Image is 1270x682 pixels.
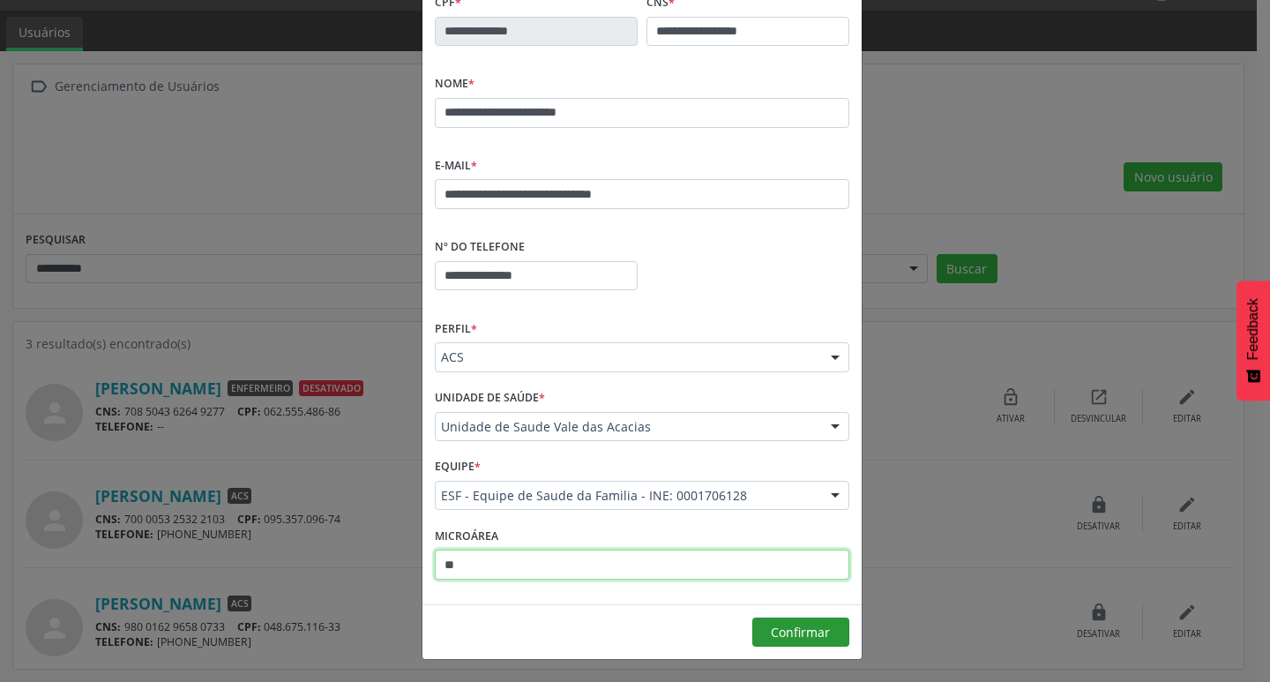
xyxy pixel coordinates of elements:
[435,234,525,261] label: Nº do Telefone
[771,624,830,641] span: Confirmar
[752,618,849,648] button: Confirmar
[435,522,498,550] label: Microárea
[1236,281,1270,401] button: Feedback - Mostrar pesquisa
[1245,298,1261,360] span: Feedback
[435,385,545,412] label: Unidade de saúde
[435,153,477,180] label: E-mail
[441,487,813,505] span: ESF - Equipe de Saude da Familia - INE: 0001706128
[435,71,474,98] label: Nome
[435,453,481,481] label: Equipe
[441,348,813,366] span: ACS
[435,315,477,342] label: Perfil
[441,418,813,436] span: Unidade de Saude Vale das Acacias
